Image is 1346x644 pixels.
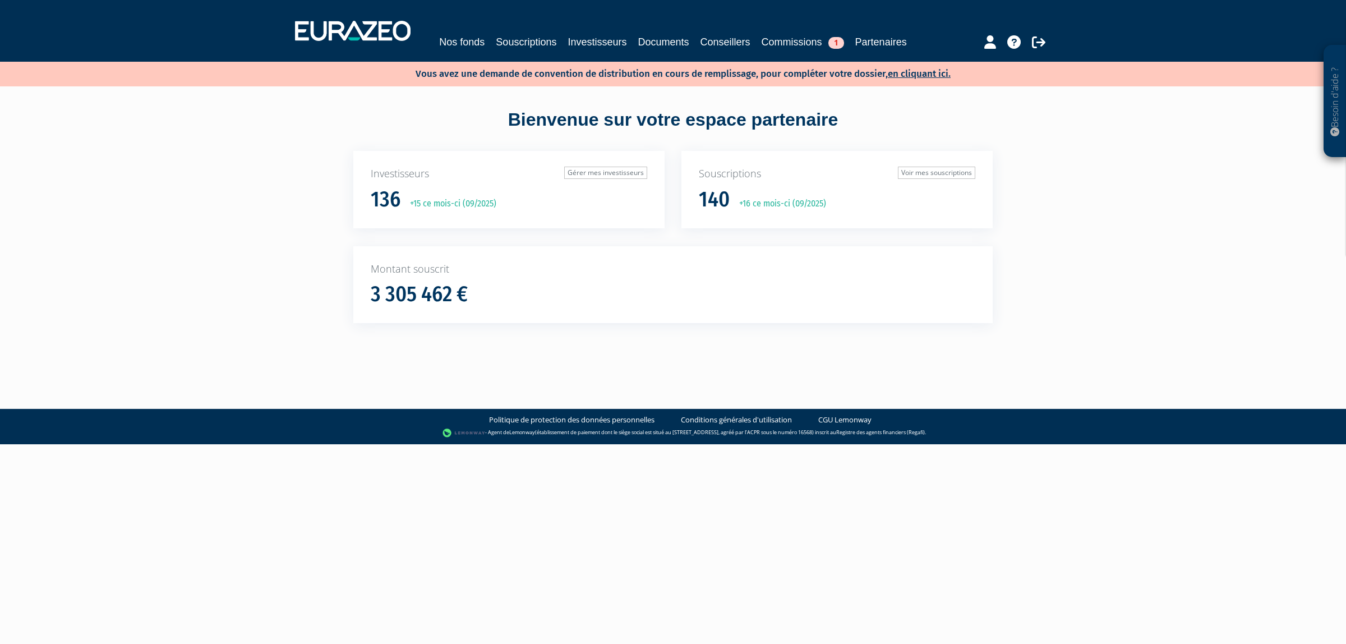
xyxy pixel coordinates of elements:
p: Vous avez une demande de convention de distribution en cours de remplissage, pour compléter votre... [383,65,951,81]
img: logo-lemonway.png [442,427,486,439]
span: 1 [828,37,844,49]
a: Voir mes souscriptions [898,167,975,179]
div: - Agent de (établissement de paiement dont le siège social est situé au [STREET_ADDRESS], agréé p... [11,427,1335,439]
a: Lemonway [509,429,535,436]
a: Nos fonds [439,34,485,50]
p: Besoin d'aide ? [1329,51,1342,152]
a: Politique de protection des données personnelles [489,415,654,425]
a: Documents [638,34,689,50]
a: Partenaires [855,34,907,50]
h1: 3 305 462 € [371,283,468,306]
a: Investisseurs [568,34,626,50]
a: Conditions générales d'utilisation [681,415,792,425]
p: Souscriptions [699,167,975,181]
a: CGU Lemonway [818,415,872,425]
h1: 140 [699,188,730,211]
p: Investisseurs [371,167,647,181]
p: Montant souscrit [371,262,975,277]
h1: 136 [371,188,400,211]
div: Bienvenue sur votre espace partenaire [345,107,1001,151]
a: Souscriptions [496,34,556,50]
a: Conseillers [700,34,750,50]
a: en cliquant ici. [888,68,951,80]
p: +15 ce mois-ci (09/2025) [402,197,496,210]
p: +16 ce mois-ci (09/2025) [731,197,826,210]
a: Registre des agents financiers (Regafi) [836,429,925,436]
a: Commissions1 [762,34,844,50]
img: 1732889491-logotype_eurazeo_blanc_rvb.png [295,21,411,41]
a: Gérer mes investisseurs [564,167,647,179]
